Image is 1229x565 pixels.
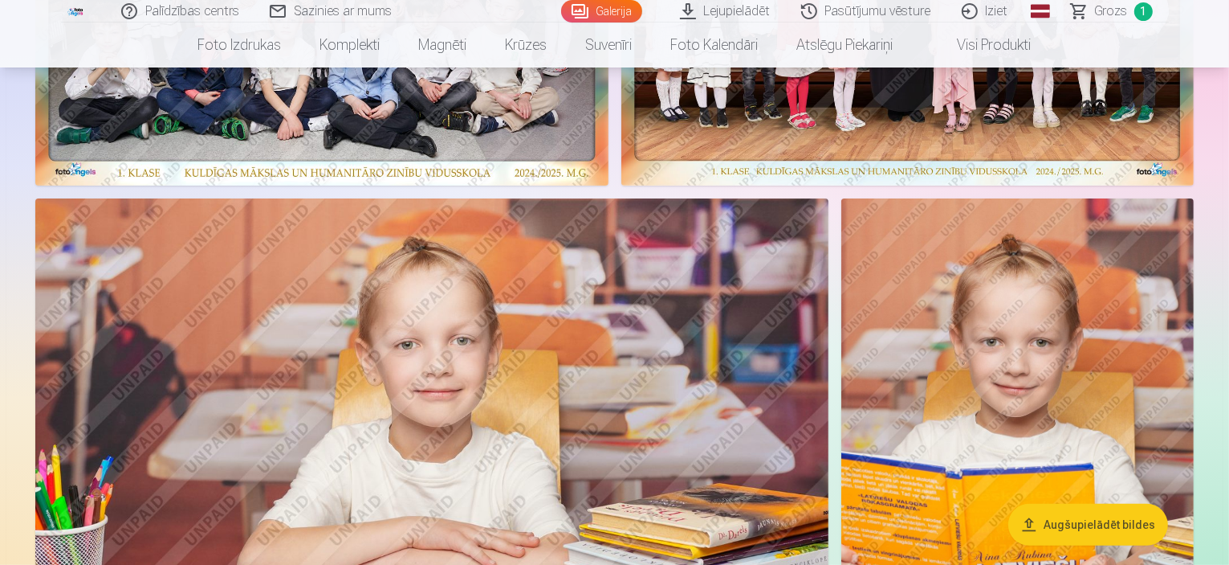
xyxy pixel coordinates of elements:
[567,23,652,68] a: Suvenīri
[179,23,301,68] a: Foto izdrukas
[67,6,85,16] img: /fa1
[1134,2,1153,21] span: 1
[301,23,400,68] a: Komplekti
[913,23,1051,68] a: Visi produkti
[778,23,913,68] a: Atslēgu piekariņi
[486,23,567,68] a: Krūzes
[1008,504,1168,546] button: Augšupielādēt bildes
[400,23,486,68] a: Magnēti
[1095,2,1128,21] span: Grozs
[652,23,778,68] a: Foto kalendāri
